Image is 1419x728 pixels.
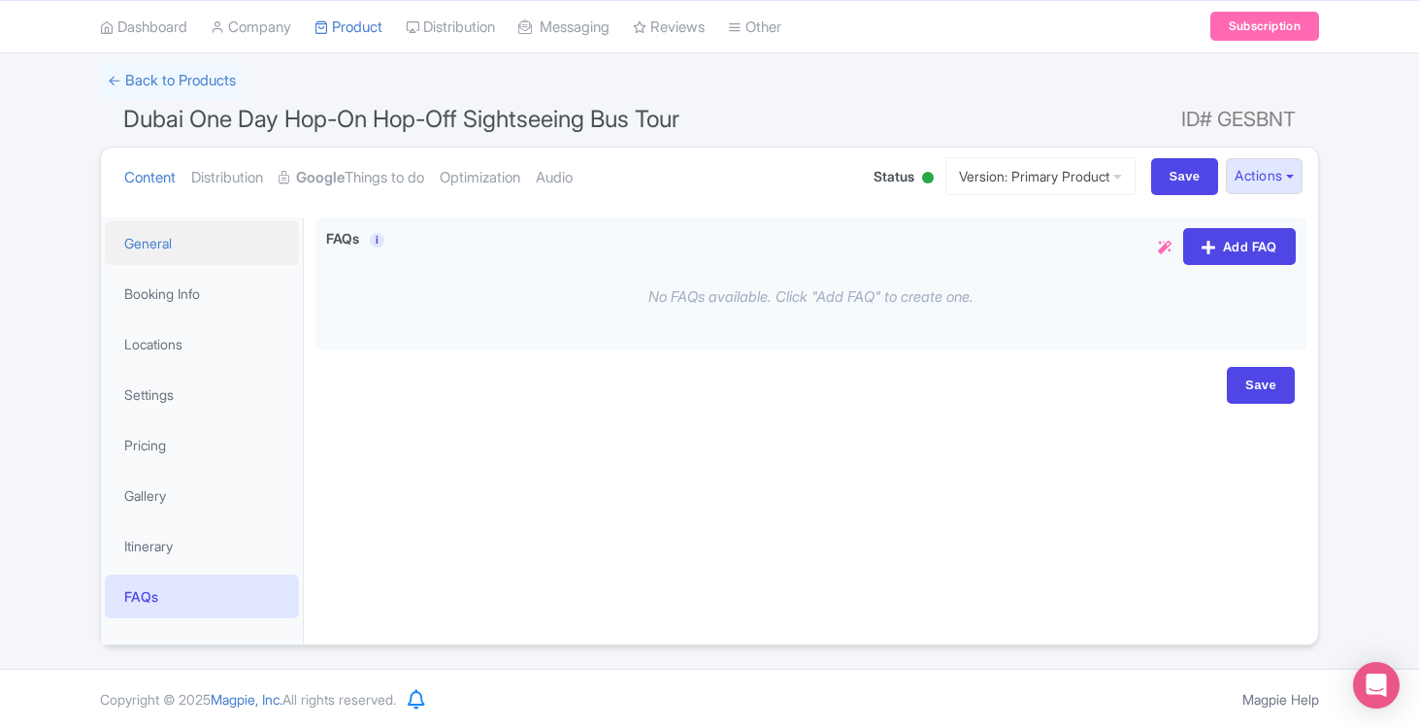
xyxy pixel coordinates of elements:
a: Itinerary [105,524,299,568]
a: Subscription [1210,12,1319,41]
a: GoogleThings to do [279,148,424,209]
a: Magpie Help [1242,691,1319,708]
a: Pricing [105,423,299,467]
span: ID# GESBNT [1181,100,1296,139]
button: Actions [1226,158,1303,194]
span: Dubai One Day Hop-On Hop-Off Sightseeing Bus Tour [123,105,679,133]
label: FAQs [326,228,359,248]
a: Content [124,148,176,209]
a: Audio [536,148,573,209]
a: Locations [105,322,299,366]
a: ← Back to Products [100,62,244,100]
a: Version: Primary Product [945,157,1136,195]
span: Status [874,166,914,186]
a: Settings [105,373,299,416]
a: Booking Info [105,272,299,315]
a: Add FAQ [1183,228,1296,265]
input: Save [1227,367,1295,404]
a: Optimization [440,148,520,209]
span: Magpie, Inc. [211,691,282,708]
a: Distribution [191,148,263,209]
div: Active [918,164,938,194]
div: No FAQs available. Click "Add FAQ" to create one. [326,271,1296,324]
div: Open Intercom Messenger [1353,662,1400,709]
a: i [370,233,384,248]
a: General [105,221,299,265]
strong: Google [296,167,345,189]
input: Save [1151,158,1219,195]
a: FAQs [105,575,299,618]
div: Copyright © 2025 All rights reserved. [88,689,408,710]
a: Gallery [105,474,299,517]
